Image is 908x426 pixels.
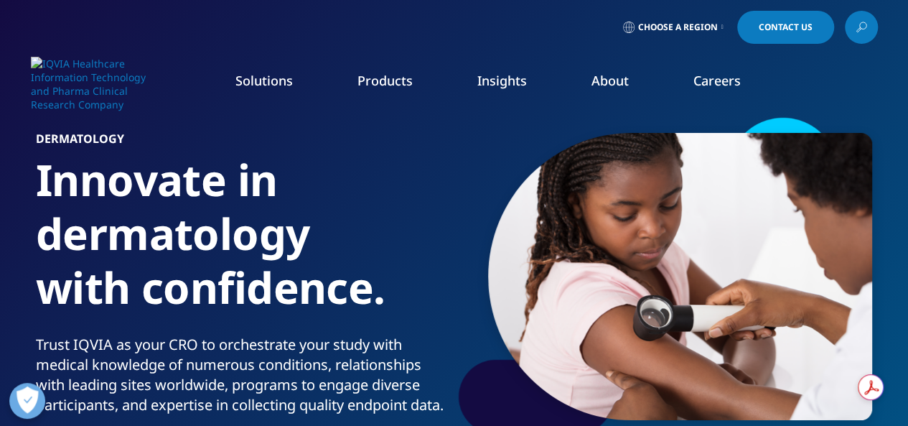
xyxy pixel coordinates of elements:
nav: Primary [151,50,878,118]
a: About [591,72,629,89]
a: Contact Us [737,11,834,44]
p: Trust IQVIA as your CRO to orchestrate your study with medical knowledge of numerous conditions, ... [36,335,449,424]
h1: Innovate in dermatology with confidence. [36,153,449,335]
button: Open Preferences [9,383,45,419]
span: Choose a Region [638,22,718,33]
a: Products [357,72,413,89]
span: Contact Us [759,23,813,32]
img: IQVIA Healthcare Information Technology and Pharma Clinical Research Company [31,57,146,111]
a: Solutions [235,72,293,89]
a: Insights [477,72,527,89]
h6: DERMATOLOGY [36,133,449,153]
a: Careers [693,72,741,89]
img: 1155_dermatologist-checking-the-child-patient-skin.png [488,133,872,420]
